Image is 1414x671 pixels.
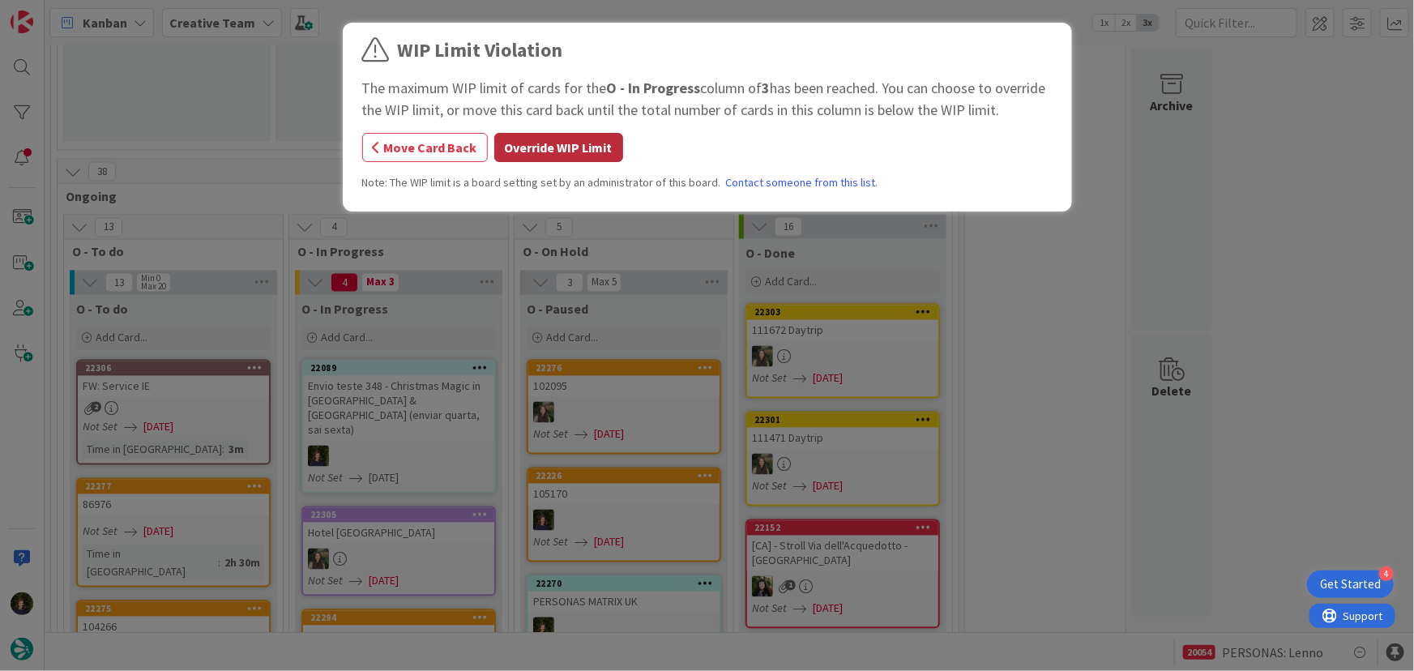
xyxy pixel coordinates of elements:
a: Contact someone from this list. [726,174,878,191]
div: 4 [1379,566,1394,581]
span: Support [34,2,74,22]
div: Note: The WIP limit is a board setting set by an administrator of this board. [362,174,1053,191]
b: O - In Progress [607,79,701,97]
div: Get Started [1320,576,1381,592]
div: WIP Limit Violation [398,36,563,65]
b: 3 [763,79,771,97]
button: Move Card Back [362,133,488,162]
div: The maximum WIP limit of cards for the column of has been reached. You can choose to override the... [362,77,1053,121]
button: Override WIP Limit [494,133,623,162]
div: Open Get Started checklist, remaining modules: 4 [1307,571,1394,598]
